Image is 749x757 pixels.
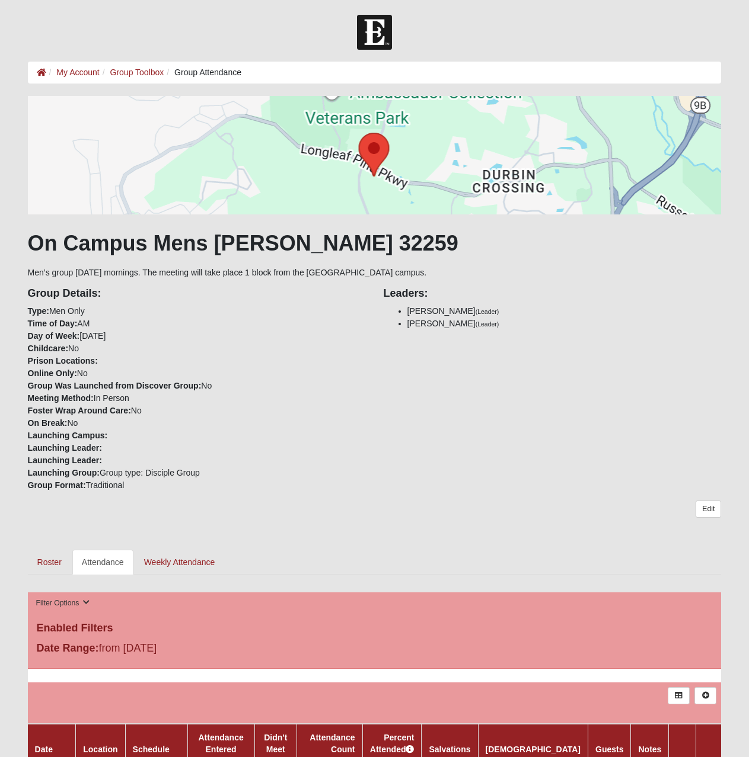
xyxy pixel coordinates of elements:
[28,431,108,440] strong: Launching Campus:
[370,733,415,754] a: Percent Attended
[28,344,68,353] strong: Childcare:
[28,550,71,575] a: Roster
[28,406,131,415] strong: Foster Wrap Around Care:
[28,356,98,365] strong: Prison Locations:
[28,443,102,453] strong: Launching Leader:
[28,287,366,300] h4: Group Details:
[198,733,243,754] a: Attendance Entered
[135,550,225,575] a: Weekly Attendance
[28,480,86,490] strong: Group Format:
[28,306,49,316] strong: Type:
[28,381,202,390] strong: Group Was Launched from Discover Group:
[694,687,716,704] a: Alt+N
[28,331,80,341] strong: Day of Week:
[476,308,499,315] small: (Leader)
[28,230,722,256] h1: On Campus Mens [PERSON_NAME] 32259
[264,733,287,754] a: Didn't Meet
[28,96,722,575] div: Men’s group [DATE] mornings. The meeting will take place 1 block from the [GEOGRAPHIC_DATA] campus.
[37,640,99,656] label: Date Range:
[357,15,392,50] img: Church of Eleven22 Logo
[37,622,713,635] h4: Enabled Filters
[28,640,259,659] div: from [DATE]
[28,368,77,378] strong: Online Only:
[476,320,499,328] small: (Leader)
[310,733,355,754] a: Attendance Count
[56,68,99,77] a: My Account
[110,68,164,77] a: Group Toolbox
[28,319,78,328] strong: Time of Day:
[668,687,690,704] a: Export to Excel
[72,550,133,575] a: Attendance
[164,66,241,79] li: Group Attendance
[384,287,722,300] h4: Leaders:
[28,393,94,403] strong: Meeting Method:
[19,279,375,492] div: Men Only AM [DATE] No No No In Person No No Group type: Disciple Group Traditional
[407,305,722,317] li: [PERSON_NAME]
[28,418,68,428] strong: On Break:
[28,468,100,477] strong: Launching Group:
[696,501,721,518] a: Edit
[33,597,94,610] button: Filter Options
[407,317,722,330] li: [PERSON_NAME]
[28,456,102,465] strong: Launching Leader:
